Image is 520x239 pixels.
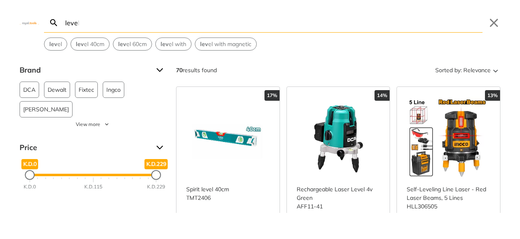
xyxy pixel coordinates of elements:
span: Dewalt [48,82,66,97]
div: Suggestion: level 60cm [113,38,152,51]
div: K.D.0 [24,183,36,190]
span: View more [76,121,100,128]
span: DCA [23,82,35,97]
img: Close [20,21,39,24]
span: Relevance [463,64,491,77]
strong: lev [118,40,126,48]
div: K.D.229 [147,183,165,190]
span: Price [20,141,150,154]
div: K.D.115 [84,183,102,190]
strong: lev [49,40,57,48]
button: Select suggestion: level 60cm [113,38,152,50]
button: Close [487,16,500,29]
span: [PERSON_NAME] [23,102,69,117]
button: [PERSON_NAME] [20,101,73,117]
button: Fixtec [75,82,98,98]
div: Suggestion: level 40cm [71,38,110,51]
div: 13% [485,90,500,101]
button: Select suggestion: level with magnetic [195,38,256,50]
span: Brand [20,64,150,77]
button: Select suggestion: level [44,38,67,50]
div: 14% [375,90,390,101]
input: Search… [64,13,483,32]
div: Maximum Price [151,170,161,180]
button: Dewalt [44,82,70,98]
button: Ingco [103,82,124,98]
strong: lev [161,40,169,48]
div: Minimum Price [25,170,35,180]
span: el 40cm [76,40,104,49]
svg: Search [49,18,59,28]
div: 17% [264,90,280,101]
div: Suggestion: level with [155,38,192,51]
button: Sorted by:Relevance Sort [434,64,500,77]
span: el with [161,40,186,49]
strong: lev [76,40,84,48]
button: DCA [20,82,39,98]
span: Ingco [106,82,121,97]
div: Suggestion: level [44,38,67,51]
button: View more [20,121,166,128]
svg: Sort [491,65,500,75]
button: Select suggestion: level with [156,38,191,50]
strong: lev [200,40,208,48]
span: el 60cm [118,40,147,49]
span: el with magnetic [200,40,251,49]
div: results found [176,64,217,77]
strong: 70 [176,66,183,74]
button: Select suggestion: level 40cm [71,38,109,50]
span: el [49,40,62,49]
span: Fixtec [79,82,94,97]
div: Suggestion: level with magnetic [195,38,257,51]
